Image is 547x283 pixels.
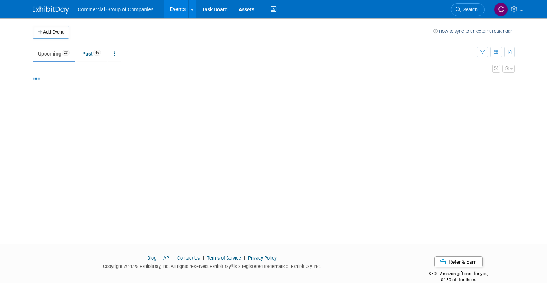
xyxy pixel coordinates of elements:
span: 46 [93,50,101,56]
a: Blog [147,255,156,261]
a: Refer & Earn [434,256,483,267]
a: API [163,255,170,261]
span: | [201,255,206,261]
span: Search [461,7,478,12]
span: | [242,255,247,261]
span: Commercial Group of Companies [78,7,154,12]
span: | [171,255,176,261]
div: $500 Amazon gift card for you, [402,266,515,283]
img: loading... [33,78,40,80]
span: | [157,255,162,261]
a: How to sync to an external calendar... [433,28,515,34]
div: $150 off for them. [402,277,515,283]
img: ExhibitDay [33,6,69,14]
a: Privacy Policy [248,255,277,261]
a: Past46 [77,47,107,61]
a: Search [451,3,485,16]
a: Contact Us [177,255,200,261]
div: Copyright © 2025 ExhibitDay, Inc. All rights reserved. ExhibitDay is a registered trademark of Ex... [33,261,392,270]
a: Upcoming23 [33,47,75,61]
img: Cole Mattern [494,3,508,16]
button: Add Event [33,26,69,39]
a: Terms of Service [207,255,241,261]
span: 23 [62,50,70,56]
sup: ® [231,263,233,267]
